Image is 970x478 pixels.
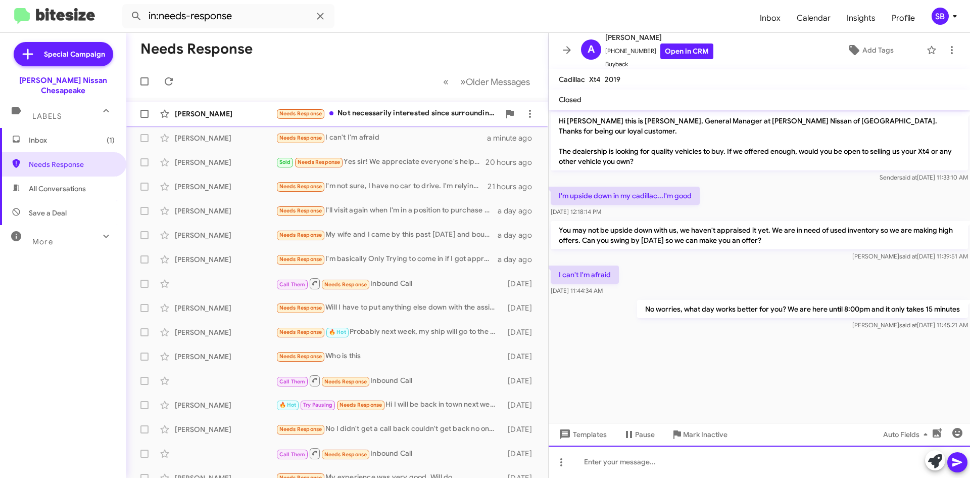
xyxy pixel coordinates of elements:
span: Sender [DATE] 11:33:10 AM [880,173,968,181]
div: My wife and I came by this past [DATE] and bought a Sentra. The one I wanted wasn't there though ... [276,229,498,241]
span: Add Tags [862,41,894,59]
span: Call Them [279,281,306,288]
div: [PERSON_NAME] [175,230,276,240]
span: Older Messages [466,76,530,88]
span: Needs Response [279,329,322,335]
span: Cadillac [559,75,585,84]
span: A [588,41,595,58]
p: Hi [PERSON_NAME] this is [PERSON_NAME], General Manager at [PERSON_NAME] Nissan of [GEOGRAPHIC_DA... [551,112,968,170]
p: No worries, what day works better for you? We are here until 8:00pm and it only takes 15 minutes [637,300,968,318]
span: Sold [279,159,291,165]
span: Needs Response [279,256,322,263]
span: [PERSON_NAME] [DATE] 11:45:21 AM [852,321,968,329]
div: Probably next week, my ship will go to the ocean [DATE] [276,326,503,338]
button: Next [454,71,536,92]
span: Call Them [279,451,306,458]
span: 2019 [605,75,620,84]
div: I can't I'm afraid [276,132,487,144]
span: Special Campaign [44,49,105,59]
span: Needs Response [279,353,322,360]
span: Save a Deal [29,208,67,218]
span: Pause [635,425,655,444]
div: Inbound Call [276,447,503,460]
span: More [32,237,53,246]
div: No I didn't get a call back couldn't get back no one hit me up call was putting down a 1000 for m... [276,423,503,435]
span: said at [899,173,917,181]
div: [PERSON_NAME] [175,182,276,192]
span: [DATE] 12:18:14 PM [551,208,601,215]
div: Inbound Call [276,374,503,387]
span: Needs Response [279,305,322,311]
div: [PERSON_NAME] [175,303,276,313]
div: Inbound Call [276,277,503,290]
div: Will I have to put anything else down with the assistance? [276,302,503,314]
span: Needs Response [298,159,341,165]
span: Labels [32,112,62,121]
span: All Conversations [29,184,86,194]
div: [DATE] [503,303,540,313]
input: Search [122,4,334,28]
span: [PHONE_NUMBER] [605,44,713,59]
span: (1) [107,135,115,145]
button: Add Tags [818,41,922,59]
div: [DATE] [503,376,540,386]
button: Previous [437,71,455,92]
div: Not necessarily interested since surrounding Z cars are marked significantly under sticker right ... [276,108,500,119]
div: 21 hours ago [488,182,540,192]
p: You may not be upside down with us, we haven't appraised it yet. We are in need of used inventory... [551,221,968,249]
span: Needs Response [279,135,322,141]
button: SB [923,8,959,25]
div: SB [932,8,949,25]
span: Insights [839,4,884,33]
span: [DATE] 11:44:34 AM [551,287,603,294]
button: Pause [615,425,663,444]
div: I'll visit again when I'm in a position to purchase without a co-signer. Unless, something happen... [276,205,498,216]
span: Call Them [279,378,306,385]
div: 20 hours ago [486,157,540,167]
div: Hi I will be back in town next weekend. The weather interfered with our car shopping last time. [276,399,503,411]
a: Profile [884,4,923,33]
div: [DATE] [503,352,540,362]
span: Auto Fields [883,425,932,444]
p: I can't I'm afraid [551,266,619,284]
div: [PERSON_NAME] [175,424,276,434]
div: [DATE] [503,279,540,289]
div: a day ago [498,230,540,240]
div: a minute ago [487,133,540,143]
nav: Page navigation example [438,71,536,92]
div: I'm basically Only Trying to come in if I got approved ? Cause I'm not that close by [276,253,498,265]
span: Needs Response [279,426,322,432]
span: Templates [557,425,607,444]
div: [PERSON_NAME] [175,206,276,216]
button: Mark Inactive [663,425,736,444]
span: Buyback [605,59,713,69]
div: [PERSON_NAME] [175,352,276,362]
a: Open in CRM [660,44,713,59]
div: [PERSON_NAME] [175,157,276,167]
div: Who is this [276,351,503,362]
h1: Needs Response [140,41,253,57]
span: Needs Response [29,159,115,169]
button: Auto Fields [875,425,940,444]
span: Try Pausing [303,402,332,408]
a: Special Campaign [14,42,113,66]
div: I'm not sure, I have no car to drive. I'm relying on others to take me around. [276,181,488,192]
span: said at [899,252,917,260]
span: « [443,75,449,88]
span: Needs Response [324,281,367,288]
span: Needs Response [279,110,322,117]
div: [DATE] [503,400,540,410]
div: [PERSON_NAME] [175,327,276,337]
div: [PERSON_NAME] [175,133,276,143]
span: Needs Response [324,378,367,385]
div: [PERSON_NAME] [175,254,276,265]
span: Closed [559,95,581,104]
button: Templates [549,425,615,444]
span: Xt4 [589,75,601,84]
a: Calendar [789,4,839,33]
a: Inbox [752,4,789,33]
div: [DATE] [503,449,540,459]
span: » [460,75,466,88]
